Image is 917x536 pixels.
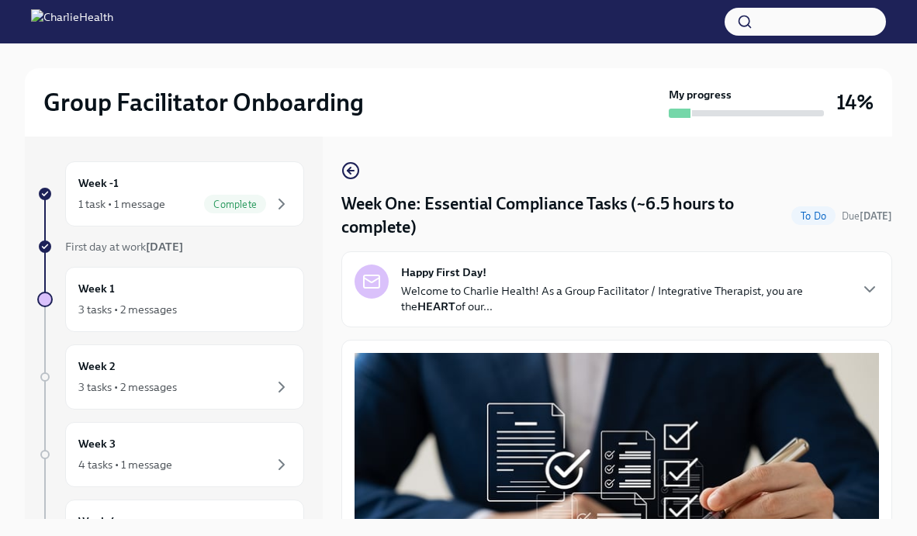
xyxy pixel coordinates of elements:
a: Week 34 tasks • 1 message [37,422,304,487]
a: Week -11 task • 1 messageComplete [37,161,304,227]
span: Complete [204,199,266,210]
h6: Week 4 [78,513,116,530]
h4: Week One: Essential Compliance Tasks (~6.5 hours to complete) [341,192,785,239]
a: Week 13 tasks • 2 messages [37,267,304,332]
strong: [DATE] [860,210,892,222]
a: Week 23 tasks • 2 messages [37,344,304,410]
h6: Week 1 [78,280,115,297]
div: 1 task • 1 message [78,196,165,212]
strong: Happy First Day! [401,265,486,280]
span: Due [842,210,892,222]
p: Welcome to Charlie Health! As a Group Facilitator / Integrative Therapist, you are the of our... [401,283,848,314]
strong: [DATE] [146,240,183,254]
span: First day at work [65,240,183,254]
strong: HEART [417,299,455,313]
img: CharlieHealth [31,9,113,34]
strong: My progress [669,87,732,102]
div: 4 tasks • 1 message [78,457,172,472]
h2: Group Facilitator Onboarding [43,87,364,118]
div: 3 tasks • 2 messages [78,379,177,395]
span: September 9th, 2025 09:00 [842,209,892,223]
h6: Week 2 [78,358,116,375]
span: To Do [791,210,836,222]
div: 3 tasks • 2 messages [78,302,177,317]
h3: 14% [836,88,874,116]
a: First day at work[DATE] [37,239,304,254]
h6: Week -1 [78,175,119,192]
h6: Week 3 [78,435,116,452]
